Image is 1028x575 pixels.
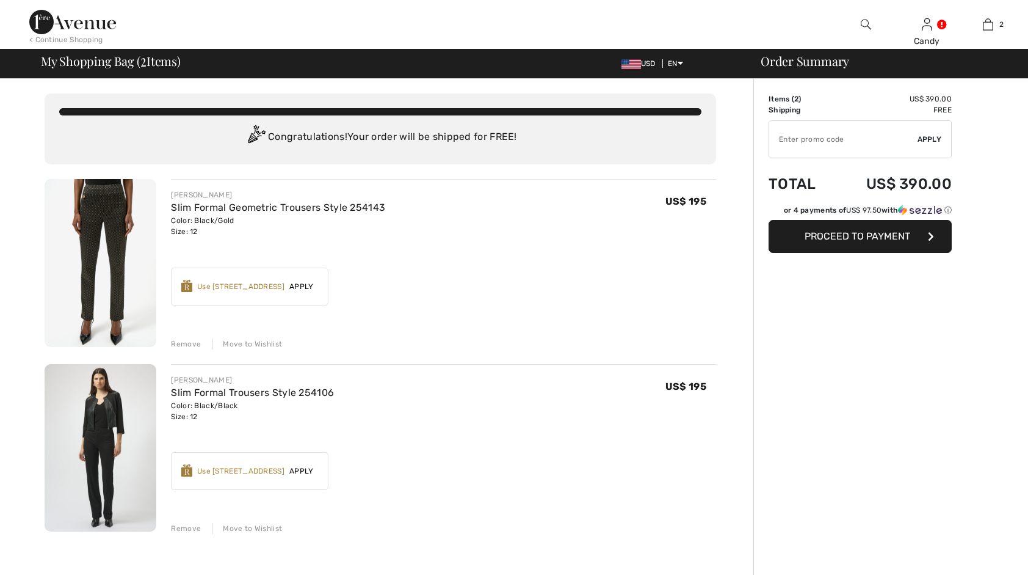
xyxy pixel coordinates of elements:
[746,55,1021,67] div: Order Summary
[197,281,284,292] div: Use [STREET_ADDRESS]
[284,281,319,292] span: Apply
[29,10,116,34] img: 1ère Avenue
[784,205,952,216] div: or 4 payments of with
[171,375,334,386] div: [PERSON_NAME]
[846,206,881,214] span: US$ 97.50
[621,59,641,69] img: US Dollar
[665,381,706,392] span: US$ 195
[621,59,661,68] span: USD
[181,280,192,292] img: Reward-Logo.svg
[898,205,942,216] img: Sezzle
[171,215,385,237] div: Color: Black/Gold Size: 12
[171,339,201,350] div: Remove
[171,202,385,213] a: Slim Formal Geometric Trousers Style 254143
[769,104,834,115] td: Shipping
[212,339,282,350] div: Move to Wishlist
[834,163,952,205] td: US$ 390.00
[171,189,385,200] div: [PERSON_NAME]
[171,387,334,398] a: Slim Formal Trousers Style 254106
[45,179,156,347] img: Slim Formal Geometric Trousers Style 254143
[59,125,701,150] div: Congratulations! Your order will be shipped for FREE!
[794,95,798,103] span: 2
[181,464,192,477] img: Reward-Logo.svg
[834,104,952,115] td: Free
[665,196,706,207] span: US$ 195
[171,523,201,534] div: Remove
[140,52,147,68] span: 2
[769,121,918,158] input: Promo code
[212,523,282,534] div: Move to Wishlist
[668,59,683,68] span: EN
[958,17,1018,32] a: 2
[29,34,103,45] div: < Continue Shopping
[769,205,952,220] div: or 4 payments ofUS$ 97.50withSezzle Click to learn more about Sezzle
[861,17,871,32] img: search the website
[41,55,181,67] span: My Shopping Bag ( Items)
[197,466,284,477] div: Use [STREET_ADDRESS]
[922,17,932,32] img: My Info
[983,17,993,32] img: My Bag
[769,220,952,253] button: Proceed to Payment
[834,93,952,104] td: US$ 390.00
[45,364,156,532] img: Slim Formal Trousers Style 254106
[769,163,834,205] td: Total
[805,230,910,242] span: Proceed to Payment
[922,18,932,30] a: Sign In
[769,93,834,104] td: Items ( )
[244,125,268,150] img: Congratulation2.svg
[897,35,957,48] div: Candy
[918,134,942,145] span: Apply
[284,466,319,477] span: Apply
[171,400,334,422] div: Color: Black/Black Size: 12
[999,19,1004,30] span: 2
